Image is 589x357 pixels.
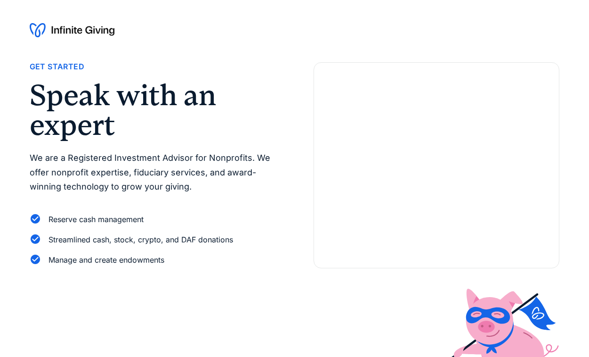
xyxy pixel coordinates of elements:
[48,254,164,266] div: Manage and create endowments
[48,213,144,226] div: Reserve cash management
[30,151,276,194] p: We are a Registered Investment Advisor for Nonprofits. We offer nonprofit expertise, fiduciary se...
[329,93,544,253] iframe: Form 0
[30,60,84,73] div: Get Started
[48,233,233,246] div: Streamlined cash, stock, crypto, and DAF donations
[30,81,276,140] h2: Speak with an expert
